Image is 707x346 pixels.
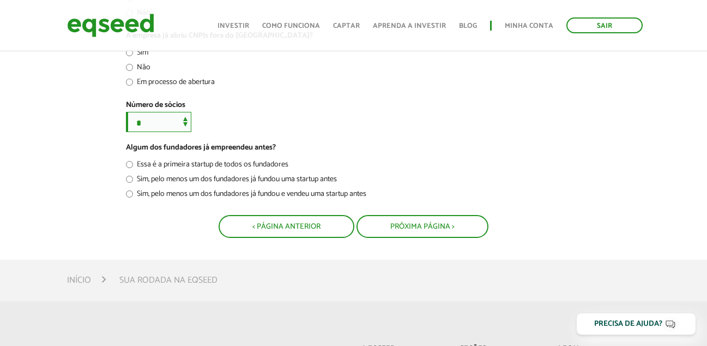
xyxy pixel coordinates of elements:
button: < Página Anterior [219,215,354,238]
a: Sair [566,17,643,33]
input: Essa é a primeira startup de todos os fundadores [126,161,133,168]
label: Sim [126,49,148,60]
input: Não [126,64,133,71]
a: Aprenda a investir [373,22,446,29]
label: Em processo de abertura [126,79,215,90]
li: Sua rodada na EqSeed [119,273,217,288]
a: Investir [217,22,249,29]
a: Captar [333,22,360,29]
a: Blog [459,22,477,29]
input: Sim [126,49,133,56]
a: Minha conta [505,22,553,29]
img: EqSeed [67,11,154,40]
input: Sim, pelo menos um dos fundadores já fundou e vendeu uma startup antes [126,190,133,198]
label: Sim, pelo menos um dos fundadores já fundou uma startup antes [126,176,337,187]
label: Número de sócios [126,102,185,109]
label: Não [126,64,150,75]
a: Início [67,276,91,285]
input: Em processo de abertura [126,79,133,86]
label: Sim, pelo menos um dos fundadores já fundou e vendeu uma startup antes [126,190,366,201]
label: Algum dos fundadores já empreendeu antes? [126,144,276,152]
input: Sim, pelo menos um dos fundadores já fundou uma startup antes [126,176,133,183]
label: Essa é a primeira startup de todos os fundadores [126,161,288,172]
a: Como funciona [262,22,320,29]
button: Próxima Página > [356,215,488,238]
